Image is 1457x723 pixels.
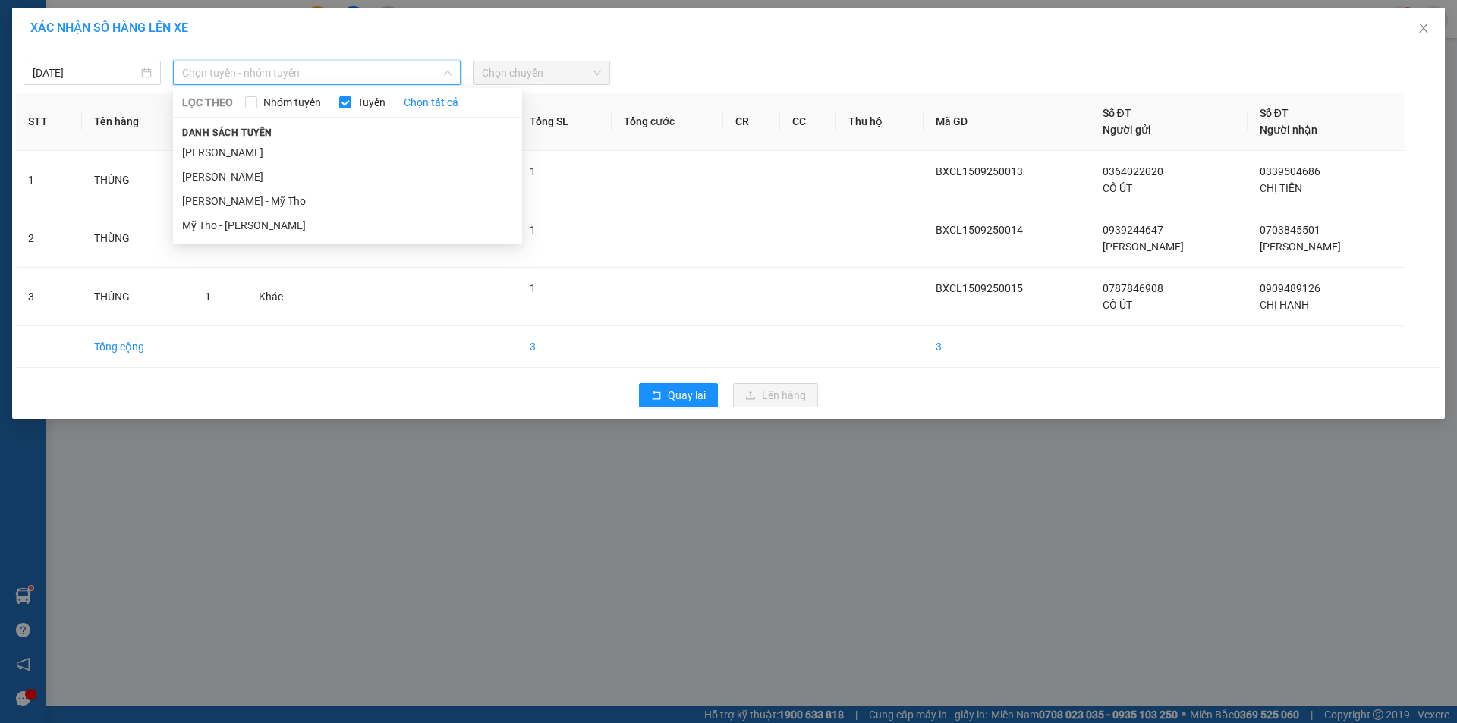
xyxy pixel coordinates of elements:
[173,126,282,140] span: Danh sách tuyến
[733,383,818,407] button: uploadLên hàng
[1260,107,1289,119] span: Số ĐT
[82,268,193,326] td: THÙNG
[173,189,522,213] li: [PERSON_NAME] - Mỹ Tho
[836,93,924,151] th: Thu hộ
[530,224,536,236] span: 1
[404,94,458,111] a: Chọn tất cả
[182,94,233,111] span: LỌC THEO
[924,326,1090,368] td: 3
[16,268,82,326] td: 3
[30,20,188,35] span: XÁC NHẬN SỐ HÀNG LÊN XE
[530,282,536,294] span: 1
[651,390,662,402] span: rollback
[518,93,612,151] th: Tổng SL
[443,68,452,77] span: down
[1260,240,1341,253] span: [PERSON_NAME]
[13,79,35,95] span: DĐ:
[1103,182,1132,194] span: CÔ ÚT
[82,93,193,151] th: Tên hàng
[205,291,211,303] span: 1
[780,93,837,151] th: CC
[173,165,522,189] li: [PERSON_NAME]
[723,93,780,151] th: CR
[482,61,601,84] span: Chọn chuyến
[351,94,392,111] span: Tuyến
[530,165,536,178] span: 1
[1260,165,1320,178] span: 0339504686
[1103,107,1131,119] span: Số ĐT
[1402,8,1445,50] button: Close
[247,268,319,326] td: Khác
[936,282,1023,294] span: BXCL1509250015
[16,93,82,151] th: STT
[1260,182,1302,194] span: CHỊ TIÊN
[82,209,193,268] td: THÙNG
[1103,240,1184,253] span: [PERSON_NAME]
[13,14,36,30] span: Gửi:
[13,71,233,150] span: VỰA TRUNG CHÁNH-[GEOGRAPHIC_DATA]
[668,387,706,404] span: Quay lại
[1103,224,1163,236] span: 0939244647
[1103,124,1151,136] span: Người gửi
[173,140,522,165] li: [PERSON_NAME]
[33,64,138,81] input: 15/09/2025
[16,151,82,209] td: 1
[612,93,724,151] th: Tổng cước
[257,94,327,111] span: Nhóm tuyến
[936,224,1023,236] span: BXCL1509250014
[13,49,233,71] div: 0908850512
[82,326,193,368] td: Tổng cộng
[1260,282,1320,294] span: 0909489126
[1103,299,1132,311] span: CÔ ÚT
[639,383,718,407] button: rollbackQuay lại
[1260,224,1320,236] span: 0703845501
[1103,282,1163,294] span: 0787846908
[173,213,522,237] li: Mỹ Tho - [PERSON_NAME]
[518,326,612,368] td: 3
[13,13,233,31] div: BX [PERSON_NAME]
[182,61,452,84] span: Chọn tuyến - nhóm tuyến
[1260,299,1309,311] span: CHỊ HẠNH
[13,31,233,49] div: CHỊ [PERSON_NAME]
[1260,124,1317,136] span: Người nhận
[16,209,82,268] td: 2
[82,151,193,209] td: THÙNG
[936,165,1023,178] span: BXCL1509250013
[1103,165,1163,178] span: 0364022020
[924,93,1090,151] th: Mã GD
[1418,22,1430,34] span: close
